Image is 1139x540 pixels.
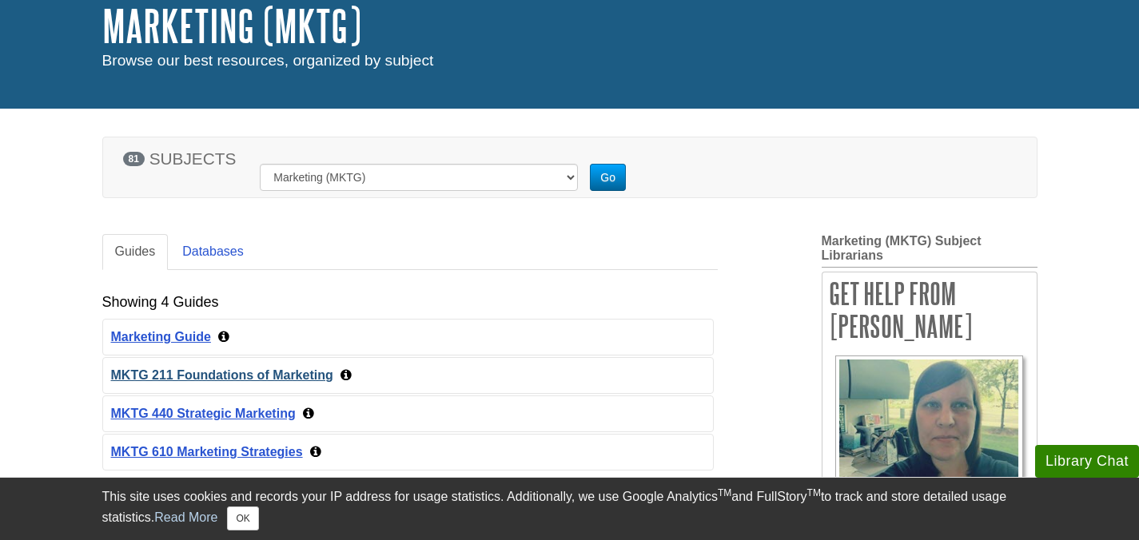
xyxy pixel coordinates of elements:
button: Go [590,164,626,191]
div: This site uses cookies and records your IP address for usage statistics. Additionally, we use Goo... [102,487,1037,530]
button: Library Chat [1035,445,1139,478]
h2: Get Help From [PERSON_NAME] [822,272,1037,347]
a: MKTG 610 Marketing Strategies [111,445,303,459]
img: Profile Photo [835,355,1024,490]
a: Databases [169,234,257,270]
h2: Showing 4 Guides [102,294,219,311]
div: Browse our best resources, organized by subject [102,50,1037,73]
sup: TM [807,487,821,498]
section: Subject Search Bar [102,117,1037,214]
h1: Marketing (MKTG) [102,2,1037,50]
h2: Marketing (MKTG) Subject Librarians [822,234,1037,268]
a: MKTG 440 Strategic Marketing [111,407,296,420]
span: SUBJECTS [149,149,237,168]
a: Marketing Guide [111,330,211,343]
a: Guides [102,234,169,270]
button: Close [227,506,258,530]
sup: TM [718,487,731,498]
a: Read More [154,510,217,524]
a: Profile Photo [PERSON_NAME] [830,355,1029,522]
a: MKTG 211 Foundations of Marketing [111,368,333,382]
span: 81 [123,152,145,166]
